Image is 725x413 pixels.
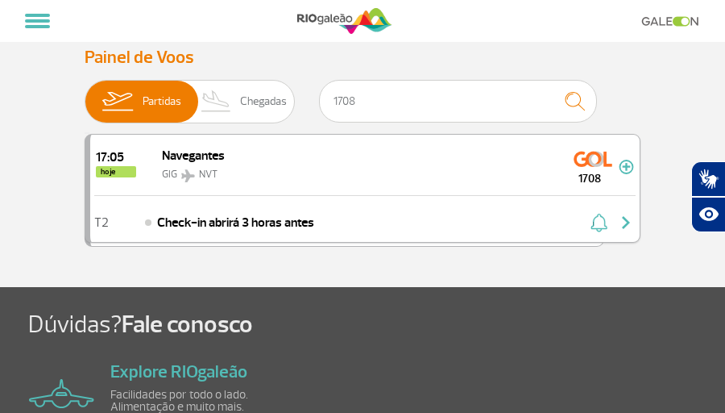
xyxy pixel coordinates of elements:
[193,81,240,123] img: slider-desembarque
[143,81,181,123] span: Partidas
[240,81,287,123] span: Chegadas
[162,168,177,181] span: GIG
[110,389,296,413] p: Facilidades por todo o lado. Alimentação e muito mais.
[29,379,94,408] img: airplane icon
[28,310,725,340] h1: Dúvidas?
[110,361,247,383] a: Explore RIOgaleão
[590,213,607,232] img: sino-painel-voo.svg
[619,160,634,174] img: mais-info-painel-voo.svg
[616,213,636,232] img: seta-direita-painel-voo.svg
[85,47,640,68] h3: Painel de Voos
[96,151,136,164] span: 2025-08-28 17:05:00
[157,213,314,232] span: Check-in abrirá 3 horas antes
[691,161,725,232] div: Plugin de acessibilidade da Hand Talk.
[92,81,143,123] img: slider-embarque
[561,170,619,187] span: 1708
[691,161,725,197] button: Abrir tradutor de língua de sinais.
[199,168,217,181] span: NVT
[94,217,109,228] span: T2
[691,197,725,232] button: Abrir recursos assistivos.
[122,309,253,340] span: Fale conosco
[574,146,612,172] img: GOL Transportes Aereos
[319,80,597,123] input: Voo, cidade ou cia aérea
[96,166,136,177] span: hoje
[162,148,225,164] span: Navegantes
